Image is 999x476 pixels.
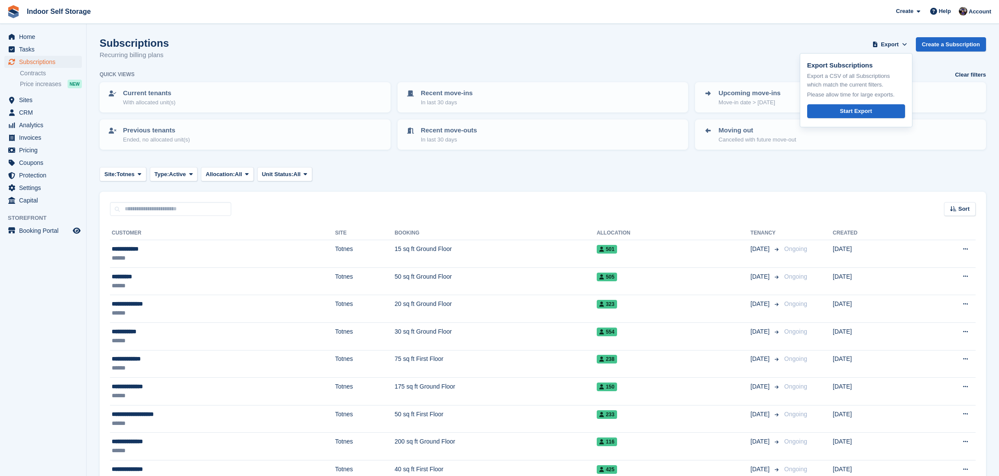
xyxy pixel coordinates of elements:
[19,157,71,169] span: Coupons
[807,72,905,89] p: Export a CSV of all Subscriptions which match the current filters.
[833,322,915,350] td: [DATE]
[421,98,473,107] p: In last 30 days
[100,120,390,149] a: Previous tenants Ended, no allocated unit(s)
[71,225,82,236] a: Preview store
[597,355,617,363] span: 238
[257,167,312,181] button: Unit Status: All
[807,104,905,119] a: Start Export
[959,7,967,16] img: Sandra Pomeroy
[597,410,617,419] span: 233
[4,43,82,55] a: menu
[784,328,807,335] span: Ongoing
[750,244,771,254] span: [DATE]
[784,411,807,418] span: Ongoing
[840,107,872,116] div: Start Export
[335,433,394,460] td: Totnes
[833,433,915,460] td: [DATE]
[784,355,807,362] span: Ongoing
[394,405,597,433] td: 50 sq ft First Floor
[718,135,796,144] p: Cancelled with future move-out
[110,226,335,240] th: Customer
[123,125,190,135] p: Previous tenants
[20,79,82,89] a: Price increases NEW
[8,214,86,222] span: Storefront
[394,267,597,295] td: 50 sq ft Ground Floor
[750,354,771,363] span: [DATE]
[896,7,913,16] span: Create
[784,466,807,473] span: Ongoing
[597,245,617,254] span: 501
[833,240,915,268] td: [DATE]
[335,295,394,323] td: Totnes
[750,465,771,474] span: [DATE]
[597,383,617,391] span: 150
[155,170,169,179] span: Type:
[421,88,473,98] p: Recent move-ins
[784,245,807,252] span: Ongoing
[19,169,71,181] span: Protection
[4,182,82,194] a: menu
[4,132,82,144] a: menu
[100,71,135,78] h6: Quick views
[833,378,915,405] td: [DATE]
[750,226,781,240] th: Tenancy
[19,31,71,43] span: Home
[19,132,71,144] span: Invoices
[398,120,688,149] a: Recent move-outs In last 30 days
[335,378,394,405] td: Totnes
[394,350,597,378] td: 75 sq ft First Floor
[398,83,688,112] a: Recent move-ins In last 30 days
[206,170,235,179] span: Allocation:
[394,240,597,268] td: 15 sq ft Ground Floor
[916,37,986,51] a: Create a Subscription
[23,4,94,19] a: Indoor Self Storage
[4,94,82,106] a: menu
[421,135,477,144] p: In last 30 days
[939,7,951,16] span: Help
[100,83,390,112] a: Current tenants With allocated unit(s)
[394,433,597,460] td: 200 sq ft Ground Floor
[201,167,254,181] button: Allocation: All
[4,194,82,206] a: menu
[123,98,175,107] p: With allocated unit(s)
[718,125,796,135] p: Moving out
[394,295,597,323] td: 20 sq ft Ground Floor
[421,125,477,135] p: Recent move-outs
[955,71,986,79] a: Clear filters
[833,405,915,433] td: [DATE]
[294,170,301,179] span: All
[19,106,71,119] span: CRM
[169,170,186,179] span: Active
[784,383,807,390] span: Ongoing
[4,119,82,131] a: menu
[19,56,71,68] span: Subscriptions
[4,144,82,156] a: menu
[750,299,771,309] span: [DATE]
[4,56,82,68] a: menu
[68,80,82,88] div: NEW
[881,40,899,49] span: Export
[784,273,807,280] span: Ongoing
[100,37,169,49] h1: Subscriptions
[833,267,915,295] td: [DATE]
[19,43,71,55] span: Tasks
[784,300,807,307] span: Ongoing
[394,226,597,240] th: Booking
[597,328,617,336] span: 554
[597,226,750,240] th: Allocation
[871,37,909,51] button: Export
[750,382,771,391] span: [DATE]
[597,273,617,281] span: 505
[262,170,294,179] span: Unit Status:
[597,465,617,474] span: 425
[4,169,82,181] a: menu
[4,106,82,119] a: menu
[19,194,71,206] span: Capital
[7,5,20,18] img: stora-icon-8386f47178a22dfd0bd8f6a31ec36ba5ce8667c1dd55bd0f319d3a0aa187defe.svg
[718,98,780,107] p: Move-in date > [DATE]
[123,88,175,98] p: Current tenants
[335,240,394,268] td: Totnes
[335,322,394,350] td: Totnes
[394,378,597,405] td: 175 sq ft Ground Floor
[335,226,394,240] th: Site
